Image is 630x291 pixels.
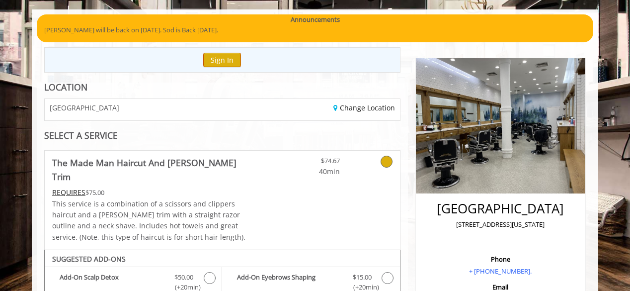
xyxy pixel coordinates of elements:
p: This service is a combination of a scissors and clippers haircut and a [PERSON_NAME] trim with a ... [52,198,252,243]
b: Announcements [291,14,340,25]
span: [GEOGRAPHIC_DATA] [50,104,119,111]
p: [STREET_ADDRESS][US_STATE] [427,219,574,230]
span: 40min [281,166,340,177]
a: + [PHONE_NUMBER]. [469,267,532,276]
button: Sign In [203,53,241,67]
b: The Made Man Haircut And [PERSON_NAME] Trim [52,156,252,184]
h3: Phone [427,256,574,263]
a: Change Location [333,103,395,112]
span: $15.00 [353,272,372,283]
span: This service needs some Advance to be paid before we block your appointment [52,188,85,197]
span: $50.00 [174,272,193,283]
div: SELECT A SERVICE [44,131,400,140]
p: [PERSON_NAME] will be back on [DATE]. Sod is Back [DATE]. [44,25,586,35]
h2: [GEOGRAPHIC_DATA] [427,201,574,216]
div: $75.00 [52,187,252,198]
b: SUGGESTED ADD-ONS [52,254,126,264]
b: LOCATION [44,81,87,93]
a: $74.67 [281,151,340,177]
h3: Email [427,284,574,291]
